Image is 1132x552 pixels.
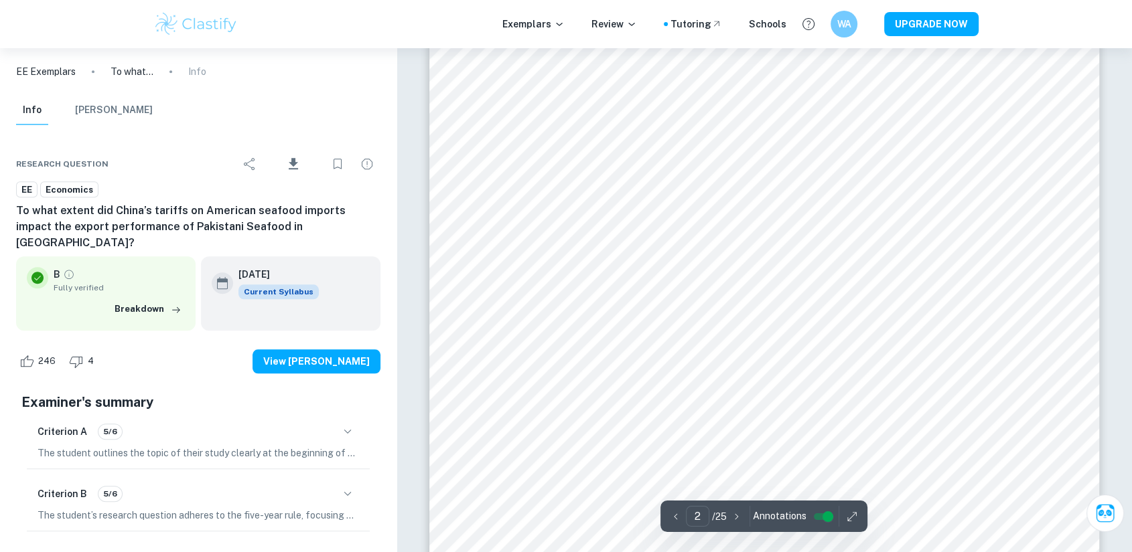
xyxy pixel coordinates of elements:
h6: WA [837,17,852,31]
h6: Criterion A [38,424,87,439]
div: Download [266,147,322,181]
span: Current Syllabus [238,284,319,299]
span: 246 [31,355,63,368]
div: Like [16,351,63,372]
span: 5/6 [98,426,122,438]
button: Help and Feedback [797,13,820,35]
a: Grade fully verified [63,268,75,280]
img: Clastify logo [153,11,238,37]
button: Breakdown [111,299,185,319]
p: Info [188,64,206,79]
p: / 25 [712,509,727,524]
h5: Examiner's summary [21,392,375,412]
div: Report issue [354,151,380,177]
div: Bookmark [324,151,351,177]
span: Fully verified [54,282,185,294]
span: Economics [41,183,98,197]
a: Tutoring [670,17,722,31]
button: Info [16,96,48,125]
h6: Criterion B [38,486,87,501]
button: WA [831,11,857,37]
span: EE [17,183,37,197]
p: B [54,267,60,282]
a: Schools [749,17,786,31]
p: To what extent did China’s tariffs on American seafood imports impact the export performance of P... [111,64,153,79]
div: This exemplar is based on the current syllabus. Feel free to refer to it for inspiration/ideas wh... [238,284,319,299]
div: Dislike [66,351,101,372]
h6: To what extent did China’s tariffs on American seafood imports impact the export performance of P... [16,203,380,251]
p: The student outlines the topic of their study clearly at the beginning of the essay, focusing on ... [38,446,359,460]
span: Research question [16,158,109,170]
a: EE Exemplars [16,64,76,79]
span: Annotations [753,509,806,523]
p: Exemplars [502,17,565,31]
button: UPGRADE NOW [884,12,979,36]
button: Ask Clai [1086,494,1124,532]
span: 5/6 [98,488,122,500]
h6: [DATE] [238,267,308,282]
button: [PERSON_NAME] [75,96,153,125]
div: Share [236,151,263,177]
a: EE [16,181,38,198]
p: Review [591,17,637,31]
button: View [PERSON_NAME] [253,349,380,373]
a: Economics [40,181,98,198]
p: The student’s research question adheres to the five-year rule, focusing on the US-China trade war... [38,508,359,523]
span: 4 [80,355,101,368]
